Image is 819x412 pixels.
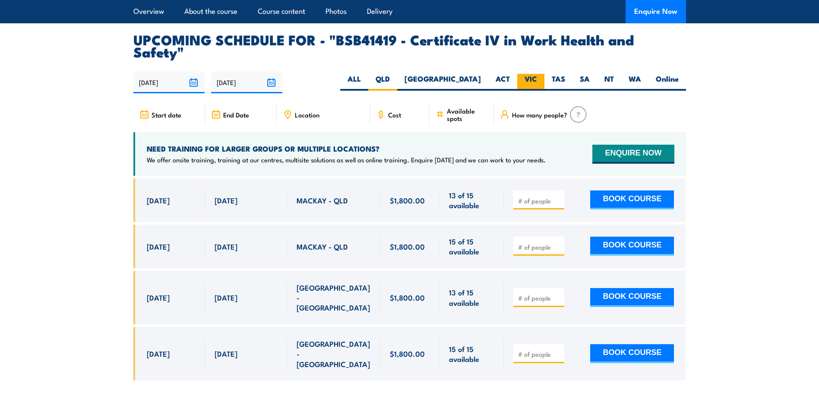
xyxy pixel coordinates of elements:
span: Available spots [447,107,488,122]
input: To date [211,71,282,93]
label: WA [621,74,648,91]
input: # of people [518,196,561,205]
label: TAS [544,74,572,91]
span: Location [295,111,319,118]
span: [DATE] [147,241,170,251]
label: VIC [517,74,544,91]
label: ALL [340,74,368,91]
span: [DATE] [147,292,170,302]
span: $1,800.00 [390,195,425,205]
span: 13 of 15 available [449,190,494,210]
input: From date [133,71,205,93]
span: Cost [388,111,401,118]
span: $1,800.00 [390,241,425,251]
span: $1,800.00 [390,349,425,358]
span: How many people? [512,111,567,118]
input: # of people [518,294,561,302]
p: We offer onsite training, training at our centres, multisite solutions as well as online training... [147,155,546,164]
span: [GEOGRAPHIC_DATA] - [GEOGRAPHIC_DATA] [297,282,371,313]
h4: NEED TRAINING FOR LARGER GROUPS OR MULTIPLE LOCATIONS? [147,144,546,153]
input: # of people [518,350,561,358]
span: $1,800.00 [390,292,425,302]
label: NT [597,74,621,91]
button: ENQUIRE NOW [592,145,674,164]
button: BOOK COURSE [590,344,674,363]
span: MACKAY - QLD [297,241,348,251]
button: BOOK COURSE [590,237,674,256]
span: [DATE] [215,349,237,358]
label: QLD [368,74,397,91]
h2: UPCOMING SCHEDULE FOR - "BSB41419 - Certificate IV in Work Health and Safety" [133,33,686,57]
span: [DATE] [215,292,237,302]
button: BOOK COURSE [590,288,674,307]
label: SA [572,74,597,91]
span: Start date [152,111,181,118]
span: 15 of 15 available [449,344,494,364]
span: 13 of 15 available [449,287,494,307]
span: End Date [223,111,249,118]
span: [DATE] [147,349,170,358]
span: [GEOGRAPHIC_DATA] - [GEOGRAPHIC_DATA] [297,339,371,369]
input: # of people [518,243,561,251]
span: 15 of 15 available [449,236,494,257]
label: ACT [488,74,517,91]
span: MACKAY - QLD [297,195,348,205]
label: Online [648,74,686,91]
span: [DATE] [147,195,170,205]
span: [DATE] [215,195,237,205]
button: BOOK COURSE [590,190,674,209]
span: [DATE] [215,241,237,251]
label: [GEOGRAPHIC_DATA] [397,74,488,91]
